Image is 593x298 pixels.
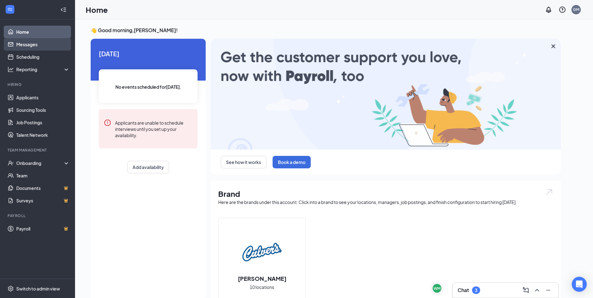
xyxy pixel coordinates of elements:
[475,288,477,293] div: 3
[273,156,311,168] button: Book a demo
[218,188,553,199] h1: Brand
[8,160,14,166] svg: UserCheck
[543,285,553,295] button: Minimize
[573,7,579,12] div: GM
[91,27,561,34] h3: 👋 Good morning, [PERSON_NAME] !
[16,66,70,72] div: Reporting
[115,83,181,90] span: No events scheduled for [DATE] .
[218,199,553,205] div: Here are the brands under this account. Click into a brand to see your locations, managers, job p...
[16,194,70,207] a: SurveysCrown
[559,6,566,13] svg: QuestionInfo
[532,285,542,295] button: ChevronUp
[16,222,70,235] a: PayrollCrown
[572,277,587,292] div: Open Intercom Messenger
[16,51,70,63] a: Scheduling
[250,284,274,291] span: 10 locations
[16,182,70,194] a: DocumentsCrown
[16,169,70,182] a: Team
[8,213,68,218] div: Payroll
[115,119,193,138] div: Applicants are unable to schedule interviews until you set up your availability.
[16,160,64,166] div: Onboarding
[16,38,70,51] a: Messages
[16,91,70,104] a: Applicants
[8,66,14,72] svg: Analysis
[545,188,553,196] img: open.6027fd2a22e1237b5b06.svg
[8,82,68,87] div: Hiring
[221,156,266,168] button: See how it works
[86,4,108,15] h1: Home
[521,285,531,295] button: ComposeMessage
[550,42,557,50] svg: Cross
[16,104,70,116] a: Sourcing Tools
[16,129,70,141] a: Talent Network
[545,286,552,294] svg: Minimize
[533,286,541,294] svg: ChevronUp
[60,7,67,13] svg: Collapse
[211,39,561,150] img: payroll-large.gif
[16,286,60,292] div: Switch to admin view
[545,6,552,13] svg: Notifications
[242,232,282,272] img: Culver's
[8,147,68,153] div: Team Management
[8,286,14,292] svg: Settings
[127,161,169,173] button: Add availability
[7,6,13,12] svg: WorkstreamLogo
[99,49,198,58] span: [DATE]
[458,287,469,294] h3: Chat
[16,26,70,38] a: Home
[16,116,70,129] a: Job Postings
[232,275,293,282] h2: [PERSON_NAME]
[522,286,530,294] svg: ComposeMessage
[104,119,111,127] svg: Error
[434,286,440,291] div: WM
